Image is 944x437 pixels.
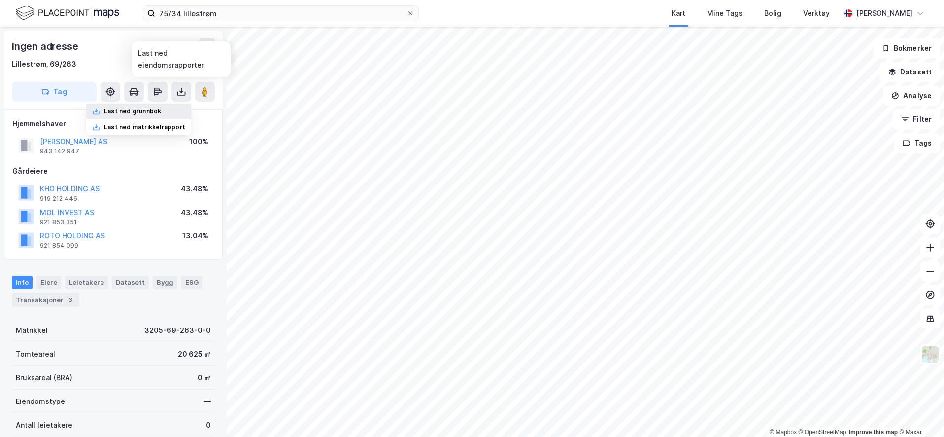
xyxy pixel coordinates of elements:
[144,325,211,336] div: 3205-69-263-0-0
[895,390,944,437] iframe: Chat Widget
[112,276,149,289] div: Datasett
[36,276,61,289] div: Eiere
[206,419,211,431] div: 0
[799,429,846,436] a: OpenStreetMap
[12,293,79,307] div: Transaksjoner
[12,82,97,102] button: Tag
[12,165,214,177] div: Gårdeiere
[894,133,940,153] button: Tags
[12,276,33,289] div: Info
[921,345,940,364] img: Z
[40,218,77,226] div: 921 853 351
[856,7,912,19] div: [PERSON_NAME]
[189,136,208,147] div: 100%
[182,230,208,242] div: 13.04%
[770,429,797,436] a: Mapbox
[153,276,177,289] div: Bygg
[12,58,76,70] div: Lillestrøm, 69/263
[181,183,208,195] div: 43.48%
[880,62,940,82] button: Datasett
[181,207,208,218] div: 43.48%
[16,325,48,336] div: Matrikkel
[803,7,830,19] div: Verktøy
[12,38,80,54] div: Ingen adresse
[104,123,185,131] div: Last ned matrikkelrapport
[181,276,202,289] div: ESG
[764,7,781,19] div: Bolig
[155,6,406,21] input: Søk på adresse, matrikkel, gårdeiere, leietakere eller personer
[849,429,898,436] a: Improve this map
[66,295,75,305] div: 3
[40,195,77,203] div: 919 212 446
[883,86,940,106] button: Analyse
[104,108,161,115] div: Last ned grunnbok
[895,390,944,437] div: Kontrollprogram for chat
[204,396,211,407] div: —
[16,348,55,360] div: Tomteareal
[672,7,685,19] div: Kart
[178,348,211,360] div: 20 625 ㎡
[40,147,79,155] div: 943 142 947
[12,118,214,130] div: Hjemmelshaver
[40,242,78,250] div: 921 854 099
[16,419,72,431] div: Antall leietakere
[16,396,65,407] div: Eiendomstype
[198,372,211,384] div: 0 ㎡
[16,4,119,22] img: logo.f888ab2527a4732fd821a326f86c7f29.svg
[65,276,108,289] div: Leietakere
[874,38,940,58] button: Bokmerker
[16,372,72,384] div: Bruksareal (BRA)
[707,7,742,19] div: Mine Tags
[893,109,940,129] button: Filter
